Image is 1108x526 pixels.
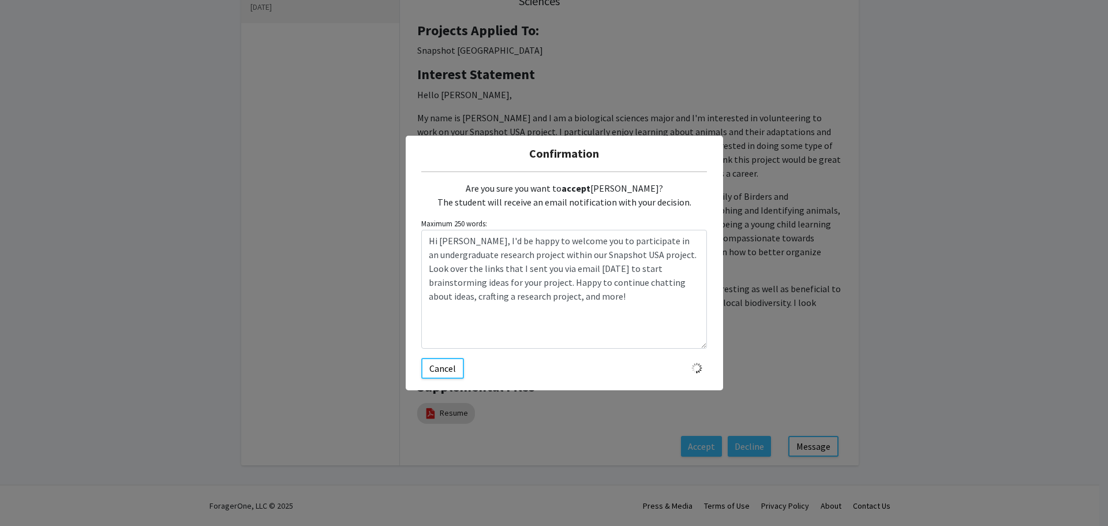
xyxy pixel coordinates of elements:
[562,182,590,194] b: accept
[415,145,714,162] h5: Confirmation
[421,172,707,218] div: Are you sure you want to [PERSON_NAME]? The student will receive an email notification with your ...
[421,230,707,349] textarea: Customize the message being sent to the student...
[687,358,707,378] img: Loading
[421,218,707,229] small: Maximum 250 words:
[421,358,464,379] button: Cancel
[9,474,49,517] iframe: Chat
